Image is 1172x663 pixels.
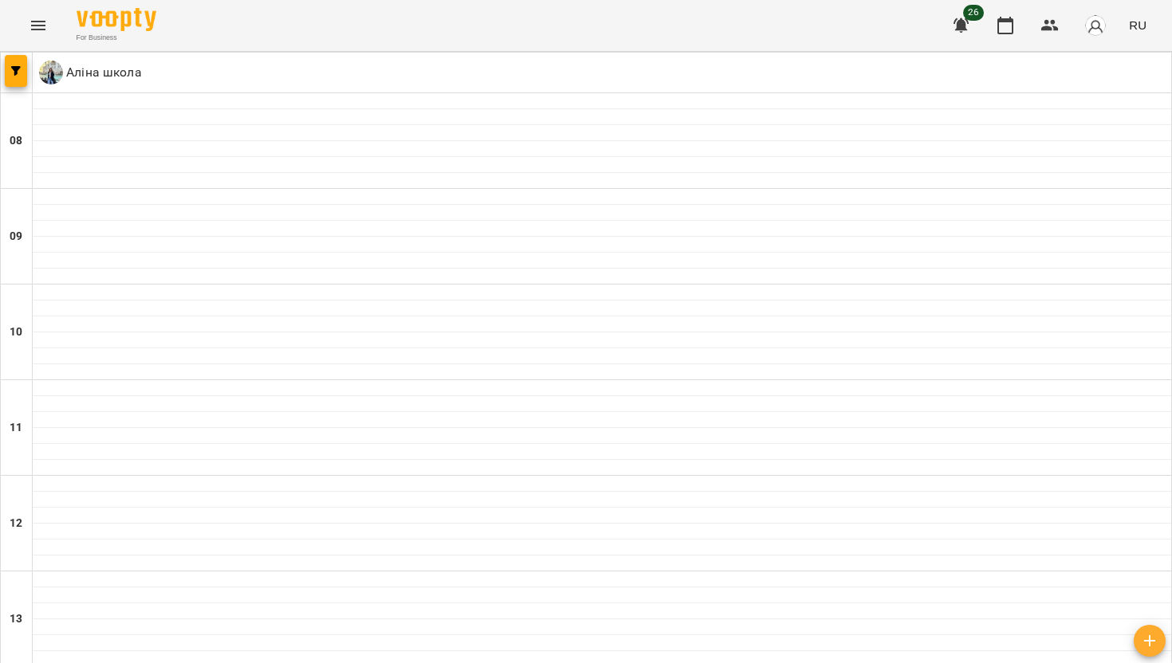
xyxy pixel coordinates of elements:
span: For Business [77,33,156,43]
button: RU [1123,10,1153,40]
div: Аліна школа [39,61,142,84]
h6: 08 [10,132,22,150]
img: Voopty Logo [77,8,156,31]
h6: 13 [10,610,22,628]
img: avatar_s.png [1084,14,1107,37]
p: Аліна школа [63,63,142,82]
span: RU [1129,17,1146,33]
h6: 11 [10,419,22,437]
a: А Аліна школа [39,61,142,84]
h6: 12 [10,515,22,532]
h6: 09 [10,228,22,245]
h6: 10 [10,324,22,341]
span: 26 [963,5,984,21]
button: Menu [19,6,57,45]
img: А [39,61,63,84]
button: Добавить урок [1134,625,1166,657]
